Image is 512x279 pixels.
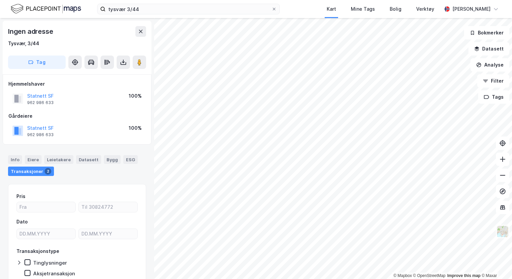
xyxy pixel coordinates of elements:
div: Aksjetransaksjon [33,270,75,277]
iframe: Chat Widget [478,247,512,279]
button: Datasett [468,42,509,56]
input: Søk på adresse, matrikkel, gårdeiere, leietakere eller personer [106,4,271,14]
div: 962 986 633 [27,132,54,137]
div: Dato [16,218,28,226]
div: Tinglysninger [33,260,67,266]
input: DD.MM.YYYY [79,229,137,239]
input: Fra [17,202,75,212]
div: Leietakere [44,155,73,164]
input: Til 30824772 [79,202,137,212]
div: Eiere [25,155,42,164]
div: 100% [129,92,142,100]
input: DD.MM.YYYY [17,229,75,239]
div: [PERSON_NAME] [452,5,491,13]
button: Tag [8,56,66,69]
div: Kontrollprogram for chat [478,247,512,279]
div: Verktøy [416,5,434,13]
button: Bokmerker [464,26,509,39]
div: Hjemmelshaver [8,80,146,88]
img: Z [496,225,509,238]
div: Datasett [76,155,101,164]
div: Gårdeiere [8,112,146,120]
div: Info [8,155,22,164]
div: 100% [129,124,142,132]
div: ESG [123,155,138,164]
button: Filter [477,74,509,88]
div: 2 [45,168,51,175]
div: Pris [16,192,25,200]
div: 962 986 633 [27,100,54,105]
div: Kart [327,5,336,13]
div: Transaksjoner [8,167,54,176]
div: Bygg [104,155,121,164]
button: Tags [478,90,509,104]
img: logo.f888ab2527a4732fd821a326f86c7f29.svg [11,3,81,15]
a: Improve this map [447,273,481,278]
button: Analyse [470,58,509,72]
div: Bolig [390,5,401,13]
a: Mapbox [393,273,412,278]
div: Tysvær, 3/44 [8,39,39,48]
div: Ingen adresse [8,26,54,37]
div: Transaksjonstype [16,247,59,255]
div: Mine Tags [351,5,375,13]
a: OpenStreetMap [413,273,446,278]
